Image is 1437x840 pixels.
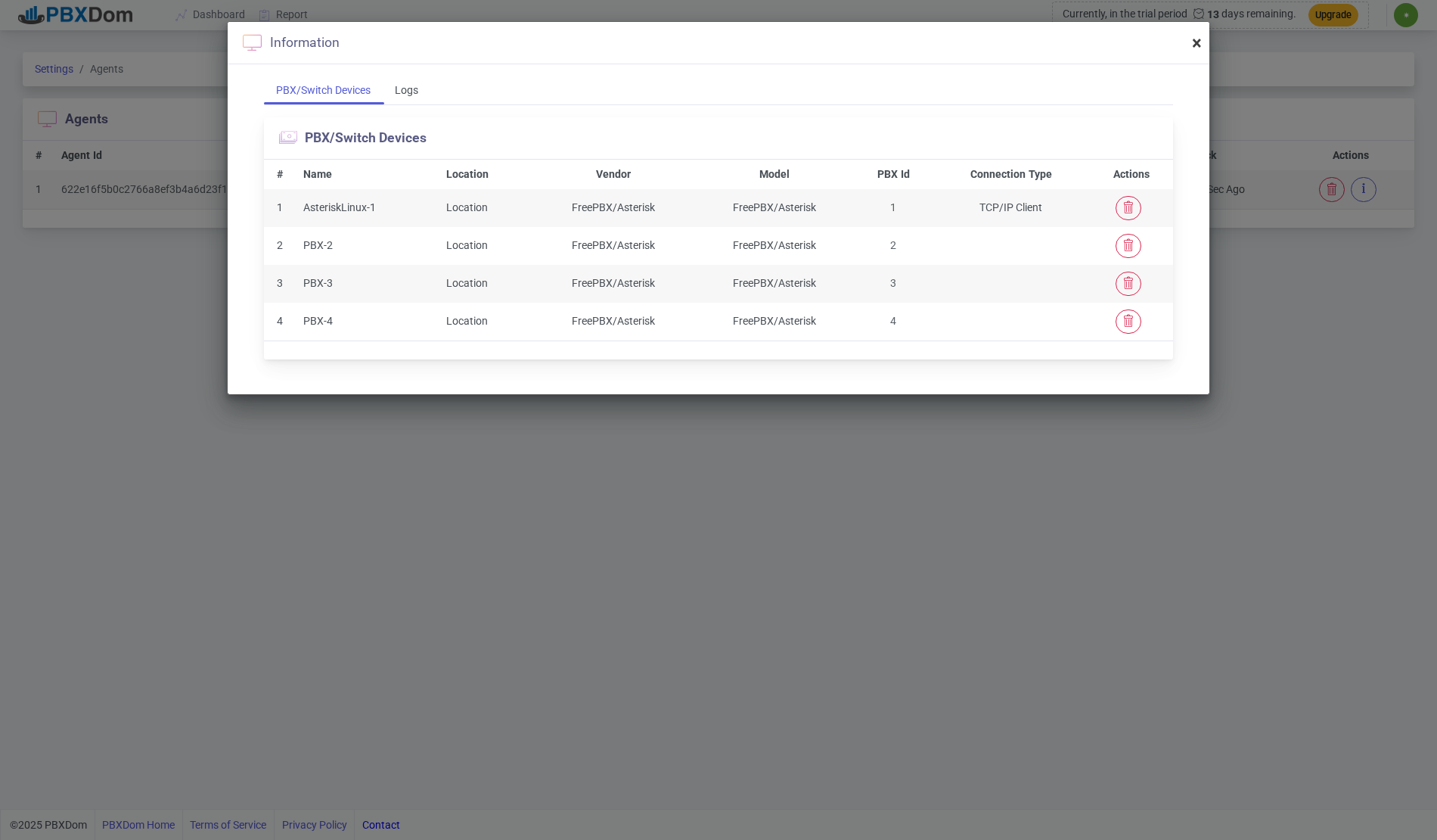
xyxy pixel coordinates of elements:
[243,33,340,52] div: Information
[279,128,427,148] section: PBX/Switch Devices
[694,189,855,227] td: FreePBX/Asterisk
[694,160,855,189] th: Model
[532,189,694,227] td: FreePBX/Asterisk
[264,227,296,265] td: 2
[296,160,440,189] th: Name
[303,275,433,291] div: PBX-3
[1192,33,1202,54] span: ×
[861,200,925,216] div: 1
[861,238,925,254] div: 2
[694,265,855,303] td: FreePBX/Asterisk
[532,303,694,341] td: FreePBX/Asterisk
[303,200,433,216] div: AsteriskLinux-1
[446,200,526,216] div: Location
[694,227,855,265] td: FreePBX/Asterisk
[532,265,694,303] td: FreePBX/Asterisk
[264,265,296,303] td: 3
[264,76,383,104] div: PBX/Switch Devices
[446,275,526,291] div: Location
[383,76,430,104] div: Logs
[855,160,931,189] th: PBX Id
[694,303,855,341] td: FreePBX/Asterisk
[932,160,1091,189] th: Connection Type
[1192,34,1202,52] button: Close
[1090,160,1173,189] th: Actions
[532,160,694,189] th: Vendor
[303,313,433,329] div: PBX-4
[303,238,433,254] div: PBX-2
[264,189,296,227] td: 1
[446,238,526,254] div: Location
[264,160,296,189] th: #
[264,303,296,341] td: 4
[932,189,1091,227] td: TCP/IP Client
[532,227,694,265] td: FreePBX/Asterisk
[861,275,925,291] div: 3
[439,160,532,189] th: Location
[446,313,526,329] div: Location
[861,313,925,329] div: 4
